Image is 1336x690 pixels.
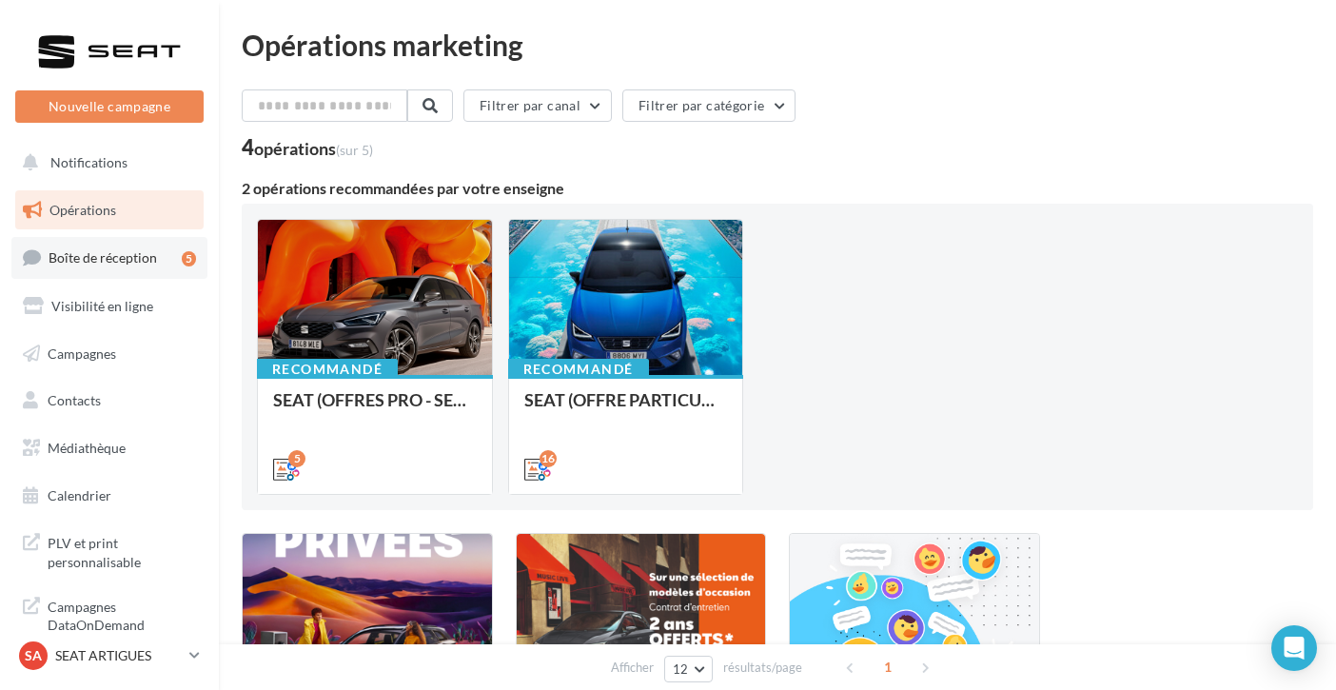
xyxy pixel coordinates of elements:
[11,286,207,326] a: Visibilité en ligne
[11,143,200,183] button: Notifications
[49,249,157,266] span: Boîte de réception
[257,359,398,380] div: Recommandé
[11,237,207,278] a: Boîte de réception5
[51,298,153,314] span: Visibilité en ligne
[273,390,477,428] div: SEAT (OFFRES PRO - SEPT) - SOCIAL MEDIA
[508,359,649,380] div: Recommandé
[11,428,207,468] a: Médiathèque
[25,646,42,665] span: SA
[49,202,116,218] span: Opérations
[48,392,101,408] span: Contacts
[48,594,196,635] span: Campagnes DataOnDemand
[524,390,728,428] div: SEAT (OFFRE PARTICULIER - SEPT) - SOCIAL MEDIA
[611,659,654,677] span: Afficher
[873,652,903,682] span: 1
[11,476,207,516] a: Calendrier
[11,381,207,421] a: Contacts
[15,638,204,674] a: SA SEAT ARTIGUES
[48,345,116,361] span: Campagnes
[540,450,557,467] div: 16
[182,251,196,266] div: 5
[11,522,207,579] a: PLV et print personnalisable
[55,646,182,665] p: SEAT ARTIGUES
[242,181,1313,196] div: 2 opérations recommandées par votre enseigne
[48,530,196,571] span: PLV et print personnalisable
[723,659,802,677] span: résultats/page
[664,656,713,682] button: 12
[242,137,373,158] div: 4
[242,30,1313,59] div: Opérations marketing
[50,154,128,170] span: Notifications
[48,440,126,456] span: Médiathèque
[15,90,204,123] button: Nouvelle campagne
[622,89,796,122] button: Filtrer par catégorie
[11,586,207,642] a: Campagnes DataOnDemand
[11,334,207,374] a: Campagnes
[288,450,305,467] div: 5
[11,190,207,230] a: Opérations
[254,140,373,157] div: opérations
[48,487,111,503] span: Calendrier
[463,89,612,122] button: Filtrer par canal
[336,142,373,158] span: (sur 5)
[673,661,689,677] span: 12
[1271,625,1317,671] div: Open Intercom Messenger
